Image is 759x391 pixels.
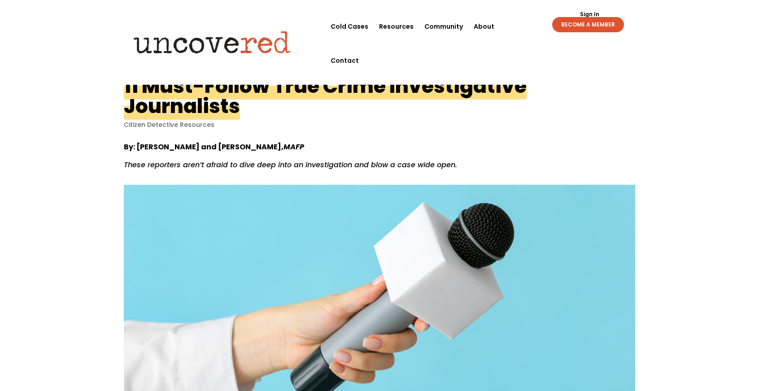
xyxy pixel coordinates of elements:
[124,160,457,170] em: These reporters aren’t afraid to dive deep into an investigation and blow a case wide open.
[474,9,494,43] a: About
[575,12,604,17] a: Sign In
[124,120,214,129] a: Citizen Detective Resources
[126,25,299,60] img: Uncovered logo
[124,142,304,152] strong: By: [PERSON_NAME] and [PERSON_NAME],
[424,9,463,43] a: Community
[331,9,368,43] a: Cold Cases
[124,72,527,120] h1: 11 Must-Follow True Crime Investigative Journalists
[379,9,414,43] a: Resources
[284,142,304,152] em: MAFP
[552,17,624,32] a: BECOME A MEMBER
[331,43,359,78] a: Contact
